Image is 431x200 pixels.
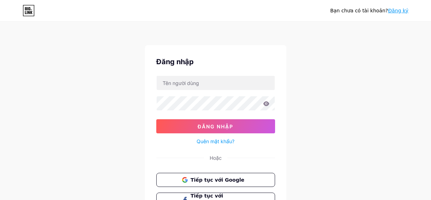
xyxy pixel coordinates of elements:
button: Đăng nhập [156,119,275,133]
font: Bạn chưa có tài khoản? [330,8,388,13]
a: Đăng ký [388,8,408,13]
font: Quên mật khẩu? [197,138,234,144]
a: Quên mật khẩu? [197,138,234,145]
button: Tiếp tục với Google [156,173,275,187]
input: Tên người dùng [157,76,275,90]
font: Đăng nhập [198,123,233,129]
font: Đăng nhập [156,57,194,66]
font: Hoặc [210,155,222,161]
font: Tiếp tục với Google [191,177,244,183]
